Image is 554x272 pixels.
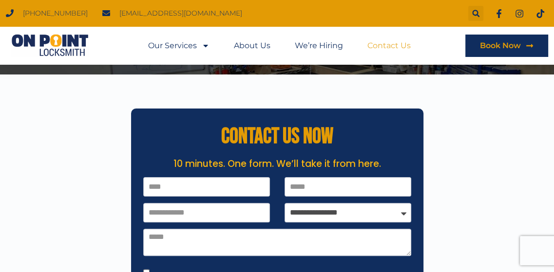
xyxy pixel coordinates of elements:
div: Search [468,6,483,21]
span: [EMAIL_ADDRESS][DOMAIN_NAME] [117,7,242,20]
a: Our Services [148,35,210,57]
a: Book Now [465,35,548,57]
p: 10 minutes. One form. We’ll take it from here. [136,157,419,171]
a: Contact Us [367,35,411,57]
a: About Us [234,35,270,57]
h2: CONTACT US NOW [136,126,419,147]
nav: Menu [148,35,411,57]
span: [PHONE_NUMBER] [20,7,88,20]
span: Book Now [480,42,521,50]
a: We’re Hiring [295,35,343,57]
